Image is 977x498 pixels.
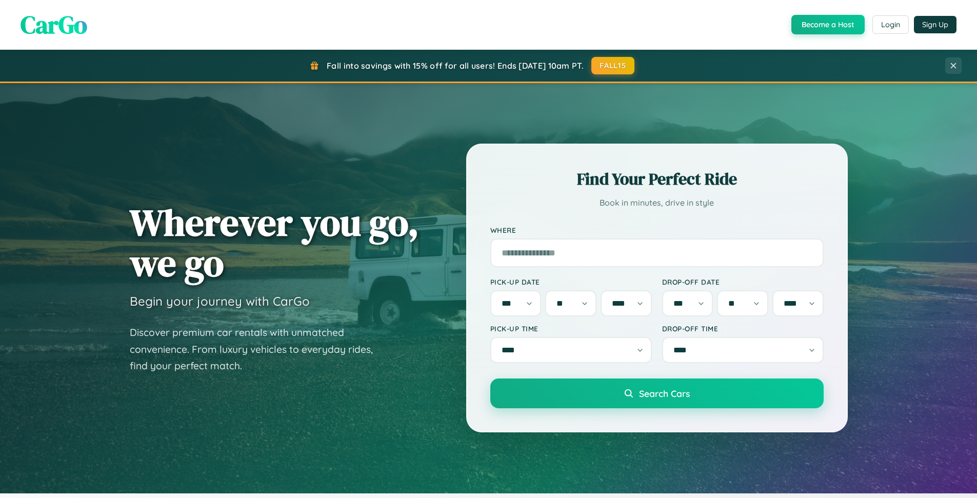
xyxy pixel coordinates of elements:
[490,168,824,190] h2: Find Your Perfect Ride
[490,379,824,408] button: Search Cars
[130,202,419,283] h1: Wherever you go, we go
[327,61,584,71] span: Fall into savings with 15% off for all users! Ends [DATE] 10am PT.
[662,277,824,286] label: Drop-off Date
[490,195,824,210] p: Book in minutes, drive in style
[21,8,87,42] span: CarGo
[490,226,824,234] label: Where
[639,388,690,399] span: Search Cars
[662,324,824,333] label: Drop-off Time
[914,16,956,33] button: Sign Up
[490,277,652,286] label: Pick-up Date
[591,57,634,74] button: FALL15
[130,293,310,309] h3: Begin your journey with CarGo
[130,324,386,374] p: Discover premium car rentals with unmatched convenience. From luxury vehicles to everyday rides, ...
[490,324,652,333] label: Pick-up Time
[872,15,909,34] button: Login
[791,15,865,34] button: Become a Host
